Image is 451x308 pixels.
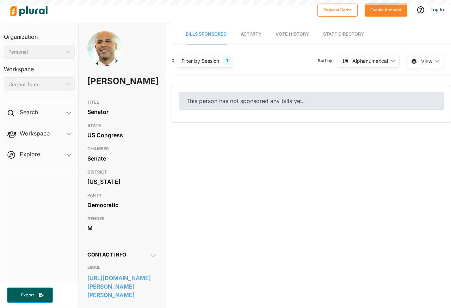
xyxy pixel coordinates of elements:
div: Current Team [8,81,63,88]
h3: DISTRICT [87,168,157,176]
a: [URL][DOMAIN_NAME][PERSON_NAME][PERSON_NAME] [87,273,157,300]
a: Log In [431,6,444,13]
span: Vote History [276,31,309,37]
div: 1 [223,56,231,65]
h3: Workspace [4,59,75,74]
div: 0 [172,58,174,64]
h3: GENDER [87,215,157,223]
div: M [87,223,157,234]
button: Create Account [365,3,407,17]
a: Bills Sponsored [186,24,227,44]
a: Create Account [365,6,407,13]
div: Senate [87,153,157,164]
div: US Congress [87,130,157,140]
div: [US_STATE] [87,176,157,187]
div: Filter by Session [181,57,219,65]
span: Export [16,292,39,298]
button: Request Demo [317,3,358,17]
div: Democratic [87,200,157,210]
span: Bills Sponsored [186,31,227,37]
h3: PARTY [87,191,157,200]
h3: STATE [87,121,157,130]
a: Staff Directory [323,24,364,44]
a: Vote History [276,24,309,44]
h3: CHAMBER [87,145,157,153]
button: Export [7,288,53,303]
div: Alphanumerical [352,57,388,65]
span: Contact Info [87,252,126,258]
span: Activity [241,31,261,37]
h3: TITLE [87,98,157,107]
img: Headshot of Cory Booker [87,31,123,74]
a: Request Demo [317,6,358,13]
h2: Search [20,108,38,116]
a: Activity [241,24,261,44]
h3: Organization [4,26,75,42]
h1: [PERSON_NAME] [87,71,130,92]
div: Senator [87,107,157,117]
h3: EMAIL [87,263,157,272]
span: View [421,58,432,65]
div: This person has not sponsored any bills yet. [179,92,444,110]
div: Personal [8,48,63,56]
span: Sort by [318,58,338,64]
